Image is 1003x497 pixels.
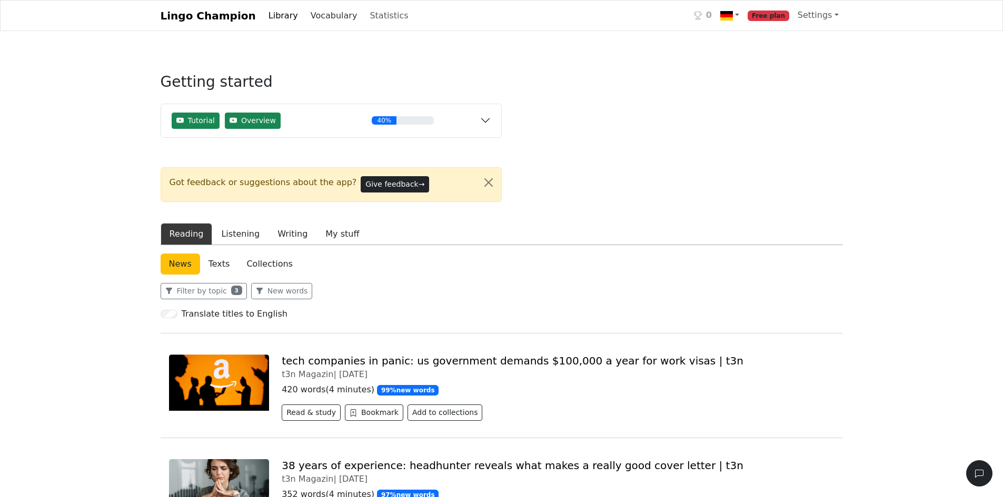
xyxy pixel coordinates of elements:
div: t3n Magazin | [282,474,834,484]
a: Collections [238,253,301,275]
a: Lingo Champion [161,5,256,26]
img: de.svg [720,9,733,22]
p: 420 words ( 4 minutes ) [282,383,834,396]
button: Writing [269,223,316,245]
span: Got feedback or suggestions about the app? [170,176,357,189]
a: Settings [793,5,843,26]
button: New words [251,283,313,299]
span: Free plan [748,11,789,21]
button: Read & study [282,404,341,421]
div: t3n Magazin | [282,369,834,379]
a: Read & study [282,409,345,419]
button: Give feedback→ [361,176,429,192]
button: My stuff [316,223,368,245]
a: News [161,253,200,275]
a: 0 [690,5,716,26]
span: Overview [241,115,276,126]
button: TutorialOverview40% [161,104,501,137]
button: Close alert [476,168,501,197]
a: Free plan [743,5,793,26]
span: Tutorial [188,115,215,126]
span: [DATE] [339,369,368,379]
button: Overview [225,113,281,129]
button: Tutorial [172,113,220,129]
button: Bookmark [345,404,403,421]
a: 38 years of experience: headhunter reveals what makes a really good cover letter | t3n [282,459,743,472]
a: Library [264,5,302,26]
a: Statistics [365,5,412,26]
span: 0 [706,9,712,22]
button: Add to collections [408,404,483,421]
img: amazon-mittleres-management-entlassung-plan.jpg [169,354,270,411]
h6: Translate titles to English [182,309,287,319]
a: Vocabulary [306,5,362,26]
h3: Getting started [161,73,502,99]
button: Listening [212,223,269,245]
div: 40% [372,116,396,125]
span: 3 [231,286,242,295]
span: [DATE] [339,474,368,484]
button: Reading [161,223,213,245]
span: 99 % new words [377,385,439,395]
a: tech companies in panic: us government demands $100,000 a year for work visas | t3n [282,354,743,367]
button: Filter by topic3 [161,283,247,299]
a: Texts [200,253,239,275]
